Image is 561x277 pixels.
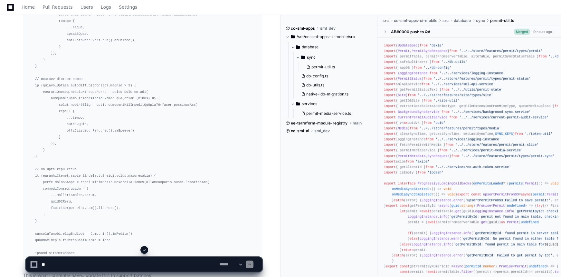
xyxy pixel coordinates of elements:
[320,26,336,31] span: sml_dev
[392,193,432,196] span: onMediaSyncCompleted
[384,126,396,130] span: import
[311,64,335,70] span: permit-util.ts
[296,100,300,108] svg: Directory
[398,115,447,119] span: CurrentPermitAuditService
[394,18,437,23] span: cc-sml-apps-ui-mobile
[423,77,432,81] span: from
[443,242,452,246] span: info
[306,83,324,88] span: db-utils.ts
[391,29,431,35] div: AB#0000 push to QA
[291,121,347,126] span: ee-terraform-module-registry
[306,92,348,97] span: native-idb-migration.ts
[384,54,396,58] span: import
[423,121,432,125] span: from
[445,143,453,147] span: from
[423,99,432,103] span: from
[307,55,316,60] span: sync
[400,204,410,208] span: const
[457,193,469,196] span: export
[299,81,369,90] button: db-utils.ts
[452,204,460,208] span: guid
[442,88,450,92] span: from
[384,99,396,103] span: import
[384,71,396,75] span: import
[433,77,531,81] span: '../../store/features/permit/types/permit-status'
[296,52,373,63] button: sync
[432,187,442,191] span: () =>
[495,132,513,136] span: SYNC_KEYS
[384,171,396,174] span: import
[306,74,328,79] span: db-config.ts
[301,54,305,61] svg: Directory
[507,182,548,185] span: ( ) =>
[418,93,493,97] span: '../../store/features/site/types/site'
[304,63,369,72] button: permit-util.ts
[432,60,440,64] span: from
[410,237,418,241] span: else
[384,66,396,70] span: import
[473,209,503,213] span: LoggingInstance
[453,198,463,202] span: error
[291,128,309,134] span: cc-sml-ai
[398,49,410,53] span: Permit
[408,93,416,97] span: from
[501,220,505,224] span: as
[435,165,511,169] span: '../../services/no-auth-token-service'
[412,49,447,53] span: PermitSyncResponse
[299,72,369,81] button: db-config.ts
[471,193,481,196] span: const
[442,110,450,114] span: from
[455,143,539,147] span: '../../store/features/permit/permit-slice'
[299,90,369,99] button: native-idb-migration.ts
[392,187,428,191] span: onMediaSyncStarted
[440,148,448,152] span: from
[481,220,487,224] span: get
[394,198,404,202] span: catch
[402,242,410,246] span: else
[509,182,541,185] span: : []
[423,66,451,70] span: '../db-config'
[302,101,317,106] span: services
[477,204,491,208] span: Promise
[420,44,428,47] span: from
[525,132,552,136] span: './token-util'
[463,231,471,235] span: info
[432,231,461,235] span: LoggingInstance
[465,198,551,202] span: 'upsertPermitFromS3:Failed to save permit:'
[384,93,396,97] span: import
[291,42,373,52] button: database
[299,109,369,118] button: permit-media-service.ts
[384,44,396,47] span: import
[507,204,525,208] span: undefined
[459,115,548,119] span: '../../services/current-permit-audit-service'
[473,182,503,185] span: onPermitsLoaded
[418,171,426,174] span: from
[551,182,559,185] span: void
[442,60,467,64] span: '../db-utils'
[545,242,558,246] span: ${guid}
[291,33,295,41] svg: Directory
[101,5,111,9] span: Logs
[449,49,457,53] span: from
[433,121,445,125] span: 'uuid'
[404,121,408,125] span: as
[119,5,137,9] span: Settings
[525,182,537,185] span: Permit
[452,237,460,241] span: warn
[302,45,319,50] span: database
[398,126,408,130] span: Media
[493,204,505,208] span: Permit
[408,231,412,235] span: if
[384,104,396,108] span: import
[398,154,425,158] span: PermitMetadata
[537,204,543,208] span: try
[420,126,501,130] span: '../../store/features/permit/types/media'
[383,18,389,23] span: src
[443,187,452,191] span: void
[521,193,531,196] span: async
[384,110,396,114] span: import
[452,110,531,114] span: '../../services/background-sync-service'
[384,154,396,158] span: import
[514,29,530,35] span: Merged
[297,34,355,39] span: /src/cc-sml-apps-ui-mobile/src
